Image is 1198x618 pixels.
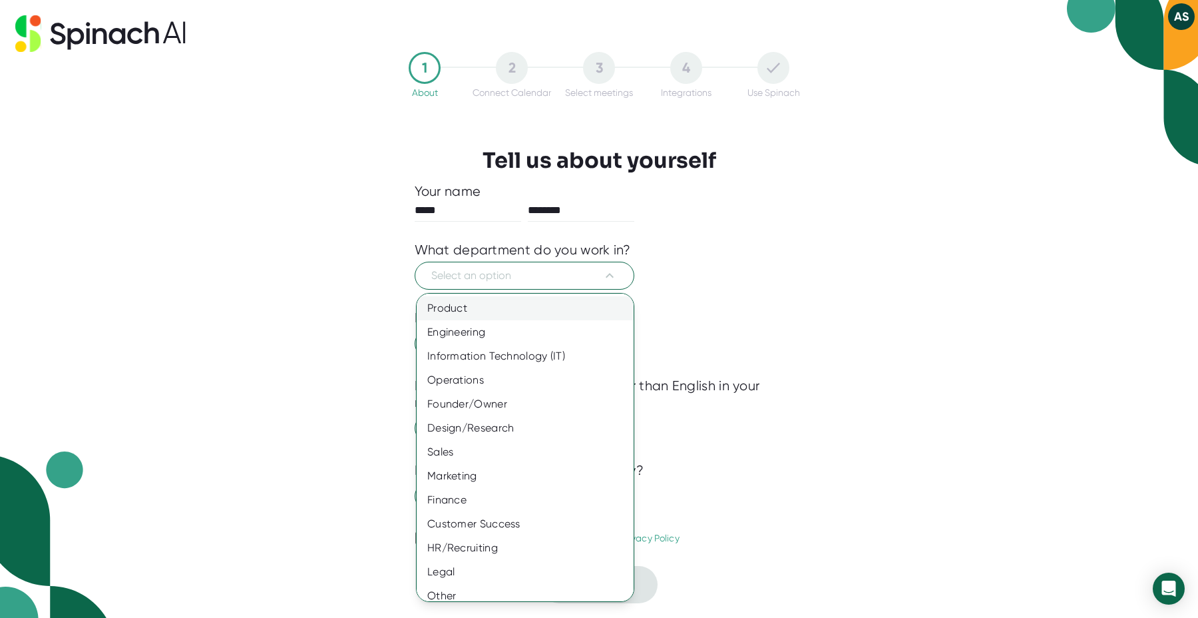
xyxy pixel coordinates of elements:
div: Information Technology (IT) [417,344,634,368]
div: Legal [417,560,634,584]
div: Engineering [417,320,634,344]
div: HR/Recruiting [417,536,634,560]
div: Customer Success [417,512,634,536]
div: Product [417,296,634,320]
div: Operations [417,368,634,392]
div: Sales [417,440,634,464]
div: Finance [417,488,634,512]
div: Other [417,584,634,608]
div: Marketing [417,464,634,488]
div: Design/Research [417,416,634,440]
div: Founder/Owner [417,392,634,416]
div: Open Intercom Messenger [1153,573,1185,605]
